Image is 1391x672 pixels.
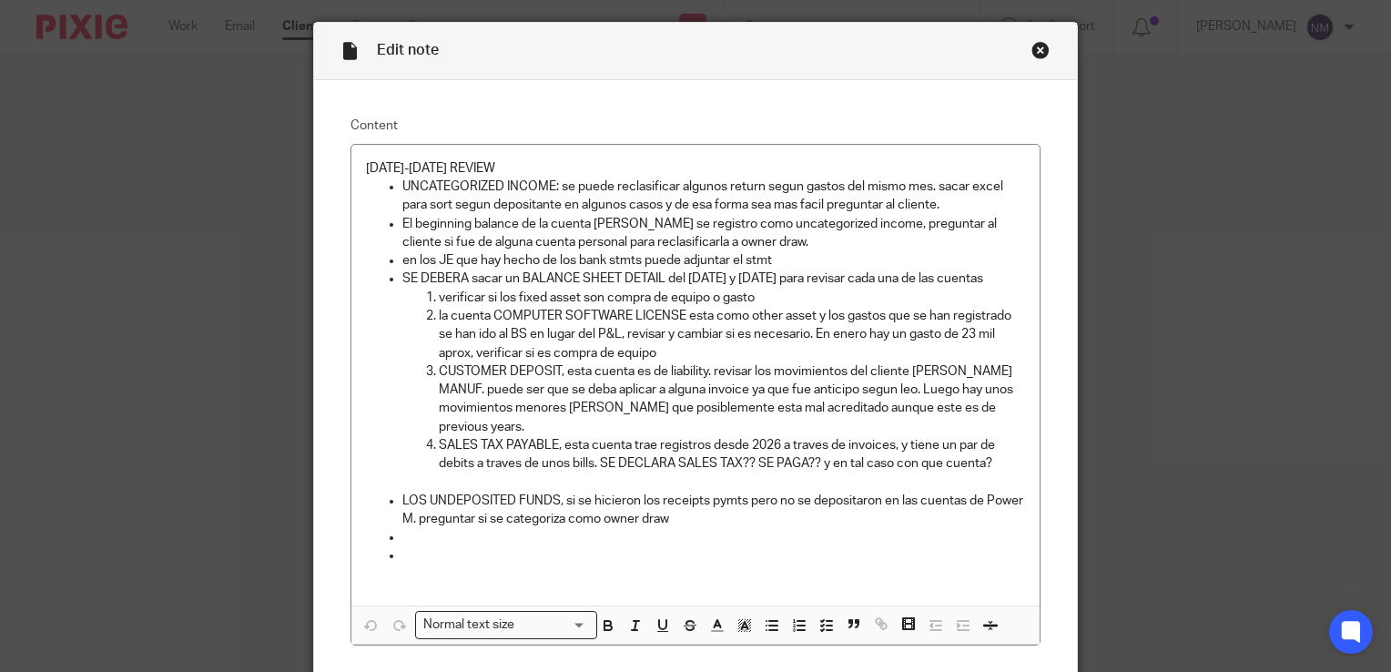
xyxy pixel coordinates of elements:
span: Normal text size [420,616,519,635]
p: SE DEBERA sacar un BALANCE SHEET DETAIL del [DATE] y [DATE] para revisar cada una de las cuentas [402,270,1025,288]
div: Close this dialog window [1031,41,1050,59]
p: SALES TAX PAYABLE, esta cuenta trae registros desde 2026 a traves de invoices, y tiene un par de ... [439,436,1025,473]
label: Content [350,117,1041,135]
p: verificar si los fixed asset son compra de equipo o gasto [439,289,1025,307]
p: en los JE que hay hecho de los bank stmts puede adjuntar el stmt [402,251,1025,270]
div: Search for option [415,611,597,639]
span: Edit note [377,43,439,57]
p: El beginning balance de la cuenta [PERSON_NAME] se registro como uncategorized income, preguntar ... [402,215,1025,252]
input: Search for option [521,616,586,635]
p: [DATE]-[DATE] REVIEW [366,159,1025,178]
p: UNCATEGORIZED INCOME: se puede reclasificar algunos return segun gastos del mismo mes. sacar exce... [402,178,1025,215]
p: la cuenta COMPUTER SOFTWARE LICENSE esta como other asset y los gastos que se han registrado se h... [439,307,1025,362]
p: LOS UNDEPOSITED FUNDS, si se hicieron los receipts pymts pero no se depositaron en las cuentas de... [402,492,1025,529]
p: CUSTOMER DEPOSIT, esta cuenta es de liability. revisar los movimientos del cliente [PERSON_NAME] ... [439,362,1025,436]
